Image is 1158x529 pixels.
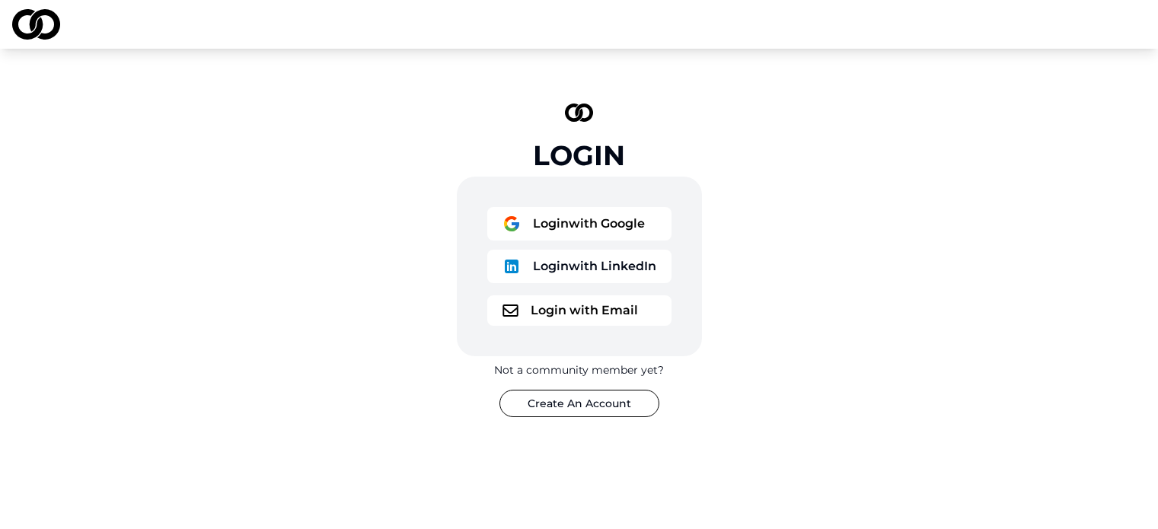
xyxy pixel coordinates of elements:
[12,9,60,40] img: logo
[502,215,521,233] img: logo
[502,257,521,276] img: logo
[502,304,518,317] img: logo
[533,140,625,170] div: Login
[499,390,659,417] button: Create An Account
[487,295,672,326] button: logoLogin with Email
[487,250,672,283] button: logoLoginwith LinkedIn
[494,362,664,378] div: Not a community member yet?
[565,104,594,122] img: logo
[487,207,672,241] button: logoLoginwith Google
